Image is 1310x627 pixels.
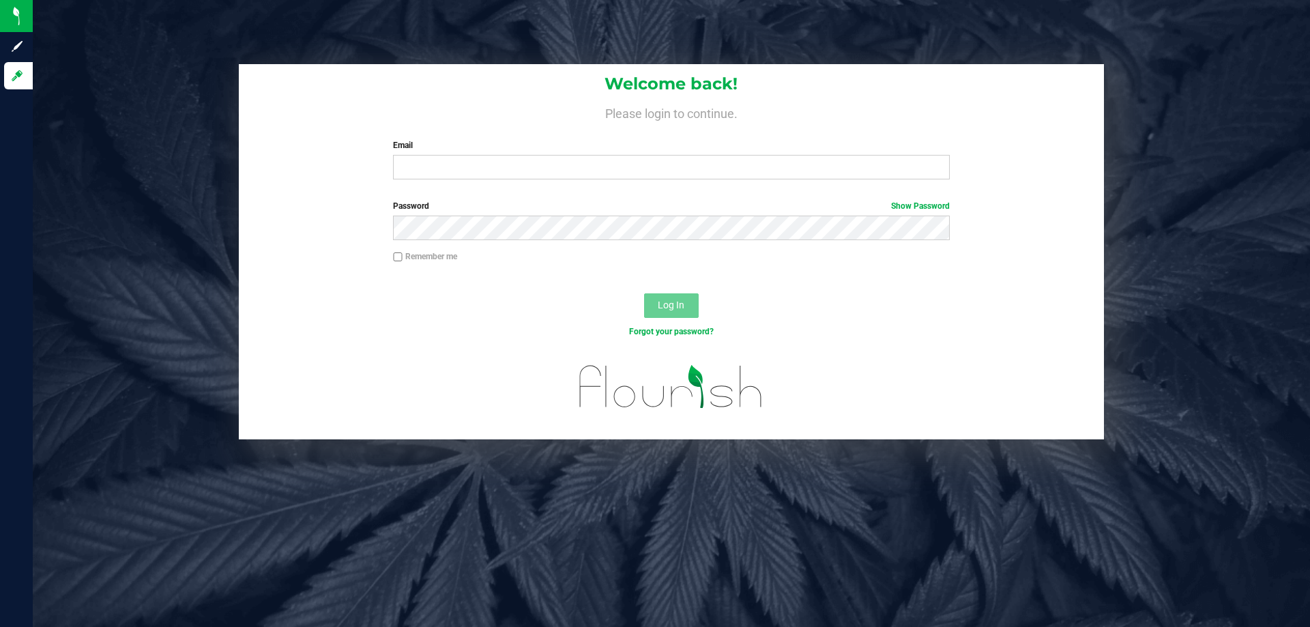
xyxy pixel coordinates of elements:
[239,104,1104,120] h4: Please login to continue.
[658,300,684,310] span: Log In
[629,327,714,336] a: Forgot your password?
[393,139,949,151] label: Email
[393,201,429,211] span: Password
[10,69,24,83] inline-svg: Log in
[239,75,1104,93] h1: Welcome back!
[10,40,24,53] inline-svg: Sign up
[644,293,699,318] button: Log In
[393,250,457,263] label: Remember me
[393,252,403,262] input: Remember me
[891,201,950,211] a: Show Password
[563,352,779,422] img: flourish_logo.svg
